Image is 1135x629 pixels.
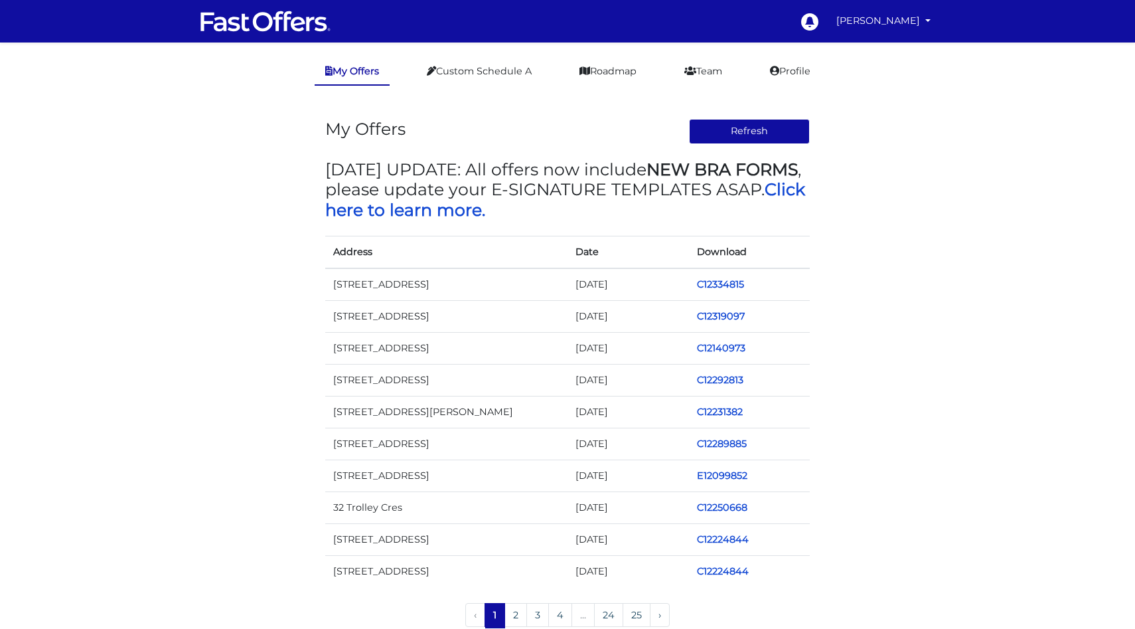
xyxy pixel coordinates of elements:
td: [STREET_ADDRESS] [325,364,567,396]
button: Refresh [689,119,810,144]
h3: My Offers [325,119,406,139]
a: C12231382 [697,406,743,418]
td: [DATE] [567,460,689,492]
td: [STREET_ADDRESS][PERSON_NAME] [325,396,567,428]
a: C12319097 [697,310,745,322]
a: C12289885 [697,438,747,450]
td: [STREET_ADDRESS] [325,556,567,588]
td: [DATE] [567,492,689,524]
td: [STREET_ADDRESS] [325,332,567,364]
a: E12099852 [697,470,747,482]
a: C12250668 [697,501,747,513]
a: 3 [526,603,549,627]
th: Download [689,236,810,268]
td: [DATE] [567,268,689,301]
td: [STREET_ADDRESS] [325,460,567,492]
a: 24 [594,603,623,627]
a: 4 [548,603,572,627]
td: [STREET_ADDRESS] [325,524,567,556]
a: Click here to learn more. [325,179,805,219]
a: C12224844 [697,565,749,577]
th: Address [325,236,567,268]
td: [DATE] [567,300,689,332]
td: 32 Trolley Cres [325,492,567,524]
td: [DATE] [567,524,689,556]
a: 2 [504,603,527,627]
a: [PERSON_NAME] [831,8,936,34]
a: 25 [623,603,650,627]
a: Custom Schedule A [416,58,542,84]
a: C12292813 [697,374,743,386]
a: C12140973 [697,342,745,354]
td: [DATE] [567,556,689,588]
strong: NEW BRA FORMS [646,159,798,179]
td: [STREET_ADDRESS] [325,300,567,332]
a: Roadmap [569,58,647,84]
li: « Previous [465,603,485,628]
span: 1 [485,603,505,627]
td: [STREET_ADDRESS] [325,428,567,460]
th: Date [567,236,689,268]
a: My Offers [315,58,390,86]
td: [DATE] [567,428,689,460]
td: [DATE] [567,364,689,396]
a: Next » [650,603,670,627]
td: [DATE] [567,332,689,364]
h3: [DATE] UPDATE: All offers now include , please update your E-SIGNATURE TEMPLATES ASAP. [325,159,810,220]
td: [STREET_ADDRESS] [325,268,567,301]
a: Profile [759,58,821,84]
a: C12224844 [697,533,749,545]
a: C12334815 [697,278,744,290]
td: [DATE] [567,396,689,428]
a: Team [674,58,733,84]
